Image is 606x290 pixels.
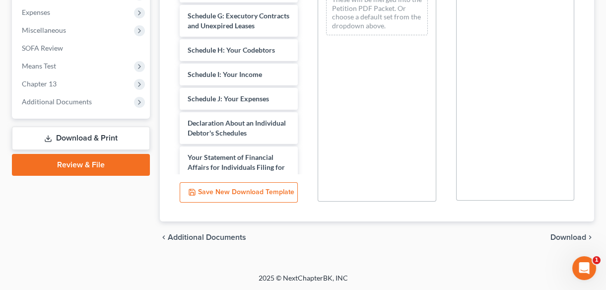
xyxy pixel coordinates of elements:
iframe: Intercom live chat [572,256,596,280]
a: chevron_left Additional Documents [160,233,246,241]
button: Download chevron_right [550,233,594,241]
span: Schedule J: Your Expenses [188,94,269,103]
span: Schedule G: Executory Contracts and Unexpired Leases [188,11,289,30]
span: Declaration About an Individual Debtor's Schedules [188,119,286,137]
a: Review & File [12,154,150,176]
span: SOFA Review [22,44,63,52]
span: 1 [593,256,601,264]
span: Schedule I: Your Income [188,70,262,78]
i: chevron_right [586,233,594,241]
span: Expenses [22,8,50,16]
button: Save New Download Template [180,182,298,203]
a: SOFA Review [14,39,150,57]
span: Schedule H: Your Codebtors [188,46,275,54]
span: Means Test [22,62,56,70]
span: Additional Documents [168,233,246,241]
i: chevron_left [160,233,168,241]
span: Miscellaneous [22,26,66,34]
span: Download [550,233,586,241]
a: Download & Print [12,127,150,150]
span: Additional Documents [22,97,92,106]
span: Chapter 13 [22,79,57,88]
span: Your Statement of Financial Affairs for Individuals Filing for Bankruptcy [188,153,285,181]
